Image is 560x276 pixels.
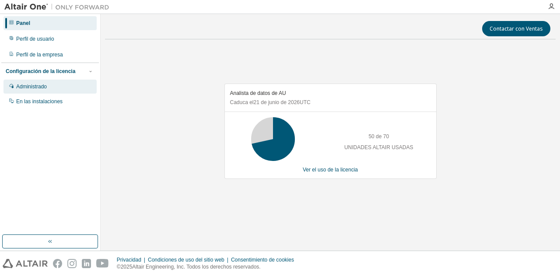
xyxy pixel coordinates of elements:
font: Configuración de la licencia [6,68,75,74]
font: UNIDADES ALTAIR USADAS [344,144,413,150]
font: Administrado [16,84,47,90]
font: Condiciones de uso del sitio web [148,257,224,263]
font: Consentimiento de cookies [231,257,294,263]
font: En las instalaciones [16,98,63,105]
font: Perfil de usuario [16,36,54,42]
font: Panel [16,20,30,26]
font: Privacidad [117,257,141,263]
font: Altair Engineering, Inc. Todos los derechos reservados. [132,264,260,270]
img: linkedin.svg [82,259,91,268]
font: 2025 [121,264,133,270]
img: facebook.svg [53,259,62,268]
img: youtube.svg [96,259,109,268]
font: Ver el uso de la licencia [303,167,358,173]
font: 21 de junio de 2026 [254,99,300,105]
font: 50 de 70 [368,133,389,140]
img: altair_logo.svg [3,259,48,268]
font: UTC [300,99,311,105]
img: Altair Uno [4,3,114,11]
font: Caduca el [230,99,254,105]
font: Perfil de la empresa [16,52,63,58]
font: Contactar con Ventas [490,25,543,32]
font: © [117,264,121,270]
img: instagram.svg [67,259,77,268]
button: Contactar con Ventas [482,21,550,36]
font: Analista de datos de AU [230,90,286,96]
